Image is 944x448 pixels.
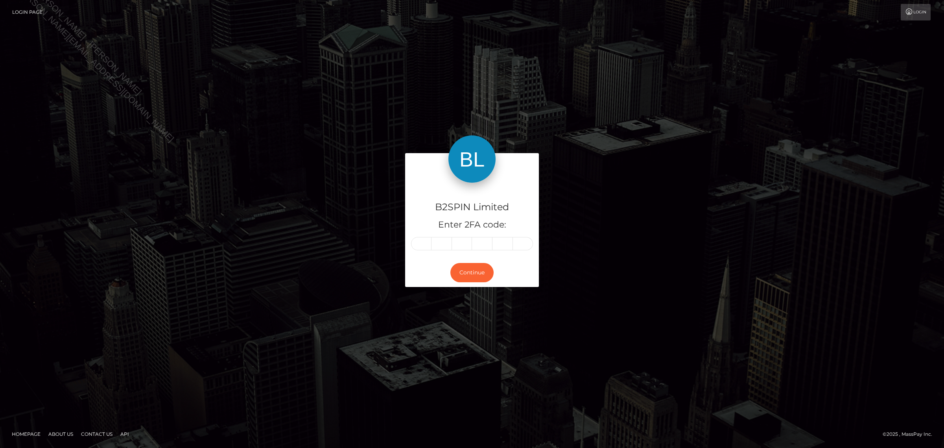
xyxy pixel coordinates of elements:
a: API [117,428,132,440]
a: Contact Us [78,428,116,440]
img: B2SPIN Limited [448,135,496,183]
a: About Us [45,428,76,440]
h4: B2SPIN Limited [411,200,533,214]
a: Login Page [12,4,42,20]
div: © 2025 , MassPay Inc. [883,430,938,439]
button: Continue [450,263,494,282]
a: Login [901,4,931,20]
a: Homepage [9,428,44,440]
h5: Enter 2FA code: [411,219,533,231]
